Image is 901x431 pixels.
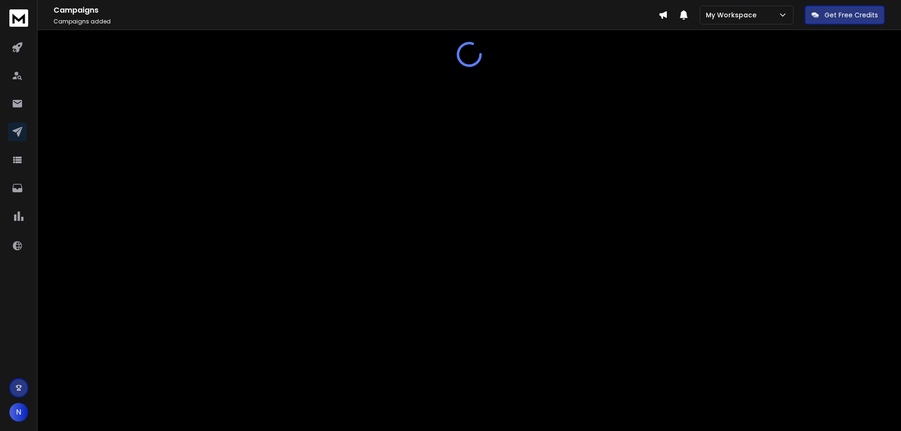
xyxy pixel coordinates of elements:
button: N [9,403,28,422]
p: Get Free Credits [825,10,878,20]
h1: Campaigns [53,5,658,16]
p: My Workspace [706,10,760,20]
p: Campaigns added [53,18,658,25]
img: logo [9,9,28,27]
button: Get Free Credits [805,6,885,24]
